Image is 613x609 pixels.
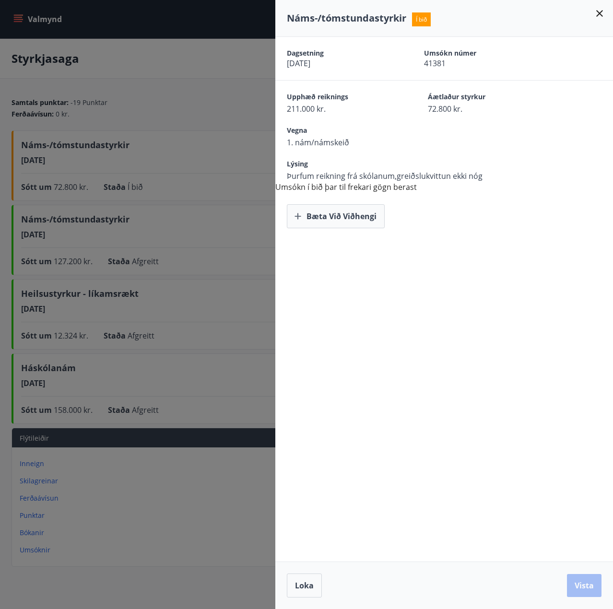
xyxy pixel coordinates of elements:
button: Loka [287,574,322,597]
span: 72.800 kr. [428,104,535,114]
span: 211.000 kr. [287,104,394,114]
span: Lýsing [287,159,483,171]
span: Vegna [287,126,394,137]
div: Umsókn í bið þar til frekari gögn berast [275,37,613,228]
span: Náms-/tómstundastyrkir [287,12,406,24]
span: Áætlaður styrkur [428,92,535,104]
span: Dagsetning [287,48,390,58]
span: 1. nám/námskeið [287,137,394,148]
span: Upphæð reiknings [287,92,394,104]
span: Í bið [412,12,431,26]
span: Umsókn númer [424,48,528,58]
button: Bæta við viðhengi [287,204,385,228]
span: Þurfum reikning frá skólanum,greiðslukvittun ekki nóg [287,171,483,181]
span: [DATE] [287,58,390,69]
span: Loka [295,580,314,591]
span: 41381 [424,58,528,69]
